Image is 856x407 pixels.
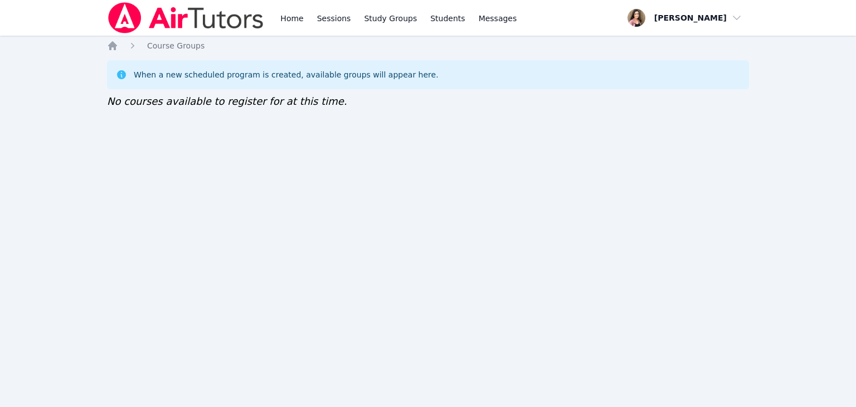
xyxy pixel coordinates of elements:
[107,2,265,33] img: Air Tutors
[107,95,347,107] span: No courses available to register for at this time.
[107,40,749,51] nav: Breadcrumb
[147,40,205,51] a: Course Groups
[479,13,517,24] span: Messages
[134,69,439,80] div: When a new scheduled program is created, available groups will appear here.
[147,41,205,50] span: Course Groups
